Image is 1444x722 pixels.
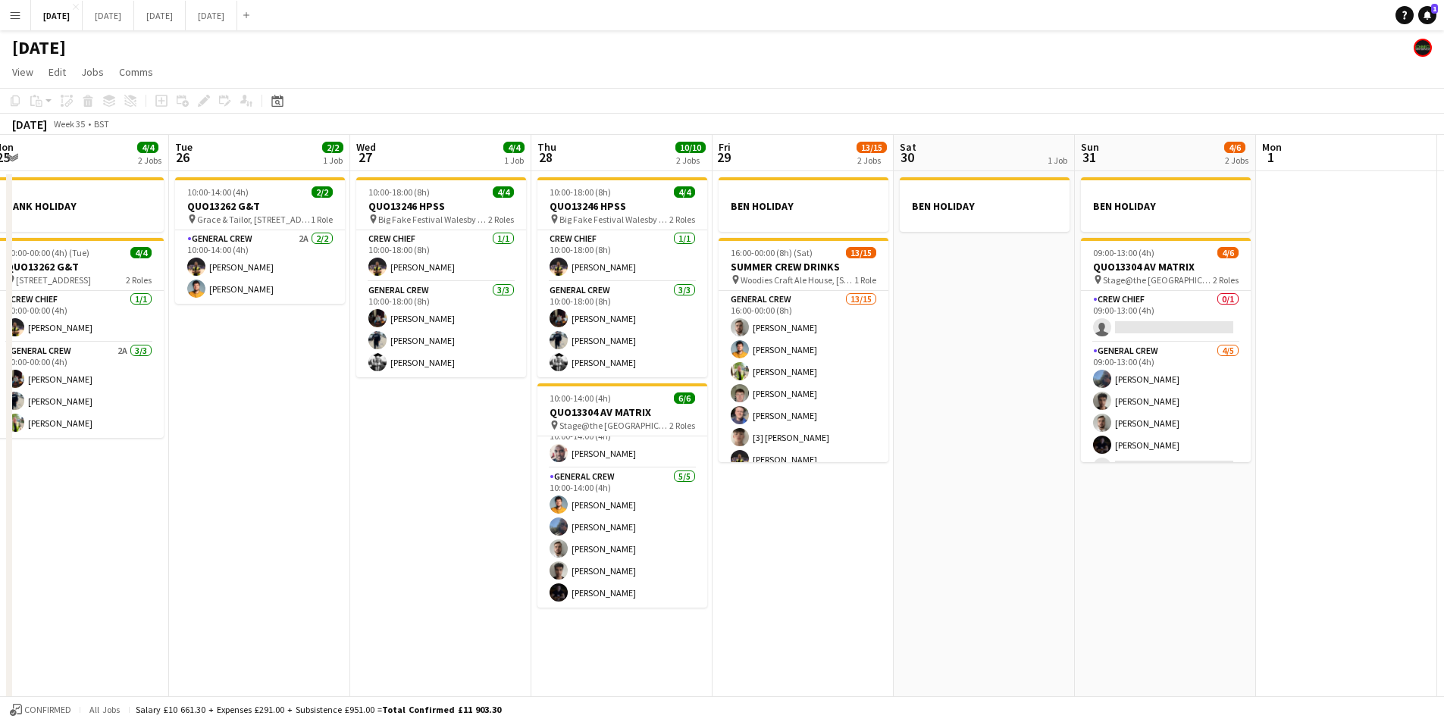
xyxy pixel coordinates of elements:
[136,704,501,715] div: Salary £10 661.30 + Expenses £291.00 + Subsistence £951.00 =
[8,702,74,718] button: Confirmed
[113,62,159,82] a: Comms
[49,65,66,79] span: Edit
[186,1,237,30] button: [DATE]
[1418,6,1436,24] a: 1
[6,62,39,82] a: View
[1431,4,1438,14] span: 1
[134,1,186,30] button: [DATE]
[119,65,153,79] span: Comms
[12,36,66,59] h1: [DATE]
[94,118,109,130] div: BST
[1414,39,1432,57] app-user-avatar: KONNECT HQ
[12,117,47,132] div: [DATE]
[382,704,501,715] span: Total Confirmed £11 903.30
[24,705,71,715] span: Confirmed
[86,704,123,715] span: All jobs
[12,65,33,79] span: View
[75,62,110,82] a: Jobs
[50,118,88,130] span: Week 35
[83,1,134,30] button: [DATE]
[31,1,83,30] button: [DATE]
[42,62,72,82] a: Edit
[81,65,104,79] span: Jobs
